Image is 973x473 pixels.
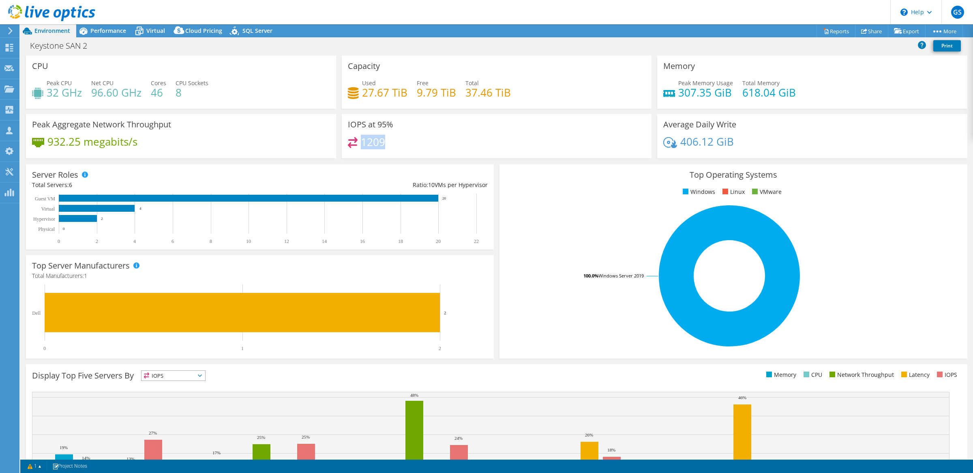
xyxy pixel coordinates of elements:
[32,310,41,316] text: Dell
[176,79,208,87] span: CPU Sockets
[935,370,957,379] li: IOPS
[146,27,165,34] span: Virtual
[678,88,733,97] h4: 307.35 GiB
[33,216,55,222] text: Hypervisor
[720,187,745,196] li: Linux
[899,370,930,379] li: Latency
[34,27,70,34] span: Environment
[583,273,598,279] tspan: 100.0%
[465,88,511,97] h4: 37.46 TiB
[246,239,251,244] text: 10
[58,239,60,244] text: 0
[442,196,446,200] text: 20
[428,181,435,189] span: 10
[171,239,174,244] text: 6
[663,62,695,71] h3: Memory
[680,137,734,146] h4: 406.12 GiB
[242,27,272,34] span: SQL Server
[41,206,55,212] text: Virtual
[738,395,746,400] text: 46%
[91,88,141,97] h4: 96.60 GHz
[362,79,376,87] span: Used
[43,346,46,351] text: 0
[63,227,65,231] text: 0
[362,88,407,97] h4: 27.67 TiB
[302,434,310,439] text: 25%
[38,226,55,232] text: Physical
[185,27,222,34] span: Cloud Pricing
[764,370,796,379] li: Memory
[32,271,488,280] h4: Total Manufacturers:
[32,181,260,189] div: Total Servers:
[176,88,208,97] h4: 8
[133,239,136,244] text: 4
[60,445,68,450] text: 19%
[474,239,479,244] text: 22
[607,447,615,452] text: 18%
[210,239,212,244] text: 8
[802,370,822,379] li: CPU
[663,120,736,129] h3: Average Daily Write
[436,239,441,244] text: 20
[855,25,888,37] a: Share
[348,62,380,71] h3: Capacity
[360,239,365,244] text: 16
[32,170,78,179] h3: Server Roles
[951,6,964,19] span: GS
[32,120,171,129] h3: Peak Aggregate Network Throughput
[101,217,103,221] text: 2
[410,393,418,398] text: 48%
[439,346,441,351] text: 2
[139,206,141,211] text: 4
[35,196,55,202] text: Guest VM
[322,239,327,244] text: 14
[678,79,733,87] span: Peak Memory Usage
[151,79,166,87] span: Cores
[454,436,463,441] text: 24%
[888,25,926,37] a: Export
[585,432,593,437] text: 26%
[126,456,135,461] text: 13%
[348,120,393,129] h3: IOPS at 95%
[361,138,385,146] h4: 1209
[257,435,265,440] text: 25%
[925,25,963,37] a: More
[742,88,796,97] h4: 618.04 GiB
[742,79,780,87] span: Total Memory
[681,187,715,196] li: Windows
[284,239,289,244] text: 12
[417,79,429,87] span: Free
[241,346,244,351] text: 1
[398,239,403,244] text: 18
[32,261,130,270] h3: Top Server Manufacturers
[141,371,205,381] span: IOPS
[444,310,446,315] text: 2
[417,88,456,97] h4: 9.79 TiB
[750,187,782,196] li: VMware
[817,25,855,37] a: Reports
[827,370,894,379] li: Network Throughput
[47,137,137,146] h4: 932.25 megabits/s
[47,461,93,471] a: Project Notes
[69,181,72,189] span: 6
[84,272,87,279] span: 1
[212,450,221,455] text: 17%
[933,40,961,52] a: Print
[26,41,100,50] h1: Keystone SAN 2
[260,181,488,189] div: Ratio: VMs per Hypervisor
[47,88,82,97] h4: 32 GHz
[91,79,114,87] span: Net CPU
[465,79,479,87] span: Total
[149,430,157,435] text: 27%
[151,88,166,97] h4: 46
[506,170,961,179] h3: Top Operating Systems
[900,9,908,16] svg: \n
[96,239,98,244] text: 2
[598,273,644,279] tspan: Windows Server 2019
[90,27,126,34] span: Performance
[82,456,90,460] text: 14%
[47,79,72,87] span: Peak CPU
[22,461,47,471] a: 1
[32,62,48,71] h3: CPU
